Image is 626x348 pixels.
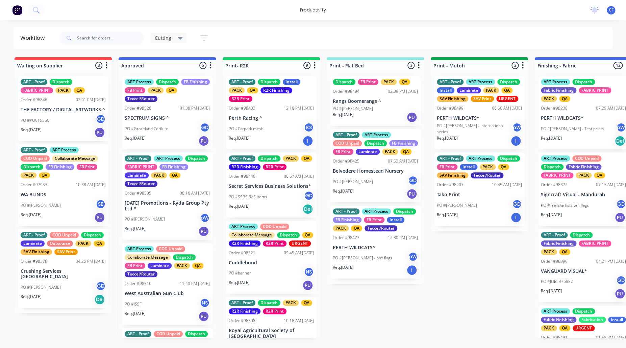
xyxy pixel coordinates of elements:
[21,212,42,218] p: Req. [DATE]
[76,258,106,264] div: 04:25 PM [DATE]
[362,208,391,214] div: ART Process
[229,203,250,209] p: Req. [DATE]
[541,96,557,102] div: PACK
[393,208,416,214] div: Dispatch
[333,264,354,270] p: Req. [DATE]
[333,245,418,251] p: PERTH WILDCATS^
[333,98,418,104] p: Rangs Boomerangs ^
[226,153,317,217] div: ART - ProofDispatchPACKQAR2R FinishingR2R PrintOrder #9844006:57 AM [DATE]Secret Services Busines...
[333,149,353,155] div: FB Print
[21,147,47,153] div: ART - Proof
[541,126,604,132] p: PO #[PERSON_NAME] - Test prints
[148,87,164,93] div: PACK
[125,246,154,252] div: ART Process
[330,206,421,279] div: ART - ProofART ProcessDispatchFB FinishingFB PrintInstallPACKQATexcel/RouterOrder #9847312:30 PM ...
[616,199,626,209] div: GD
[501,87,512,93] div: QA
[333,208,359,214] div: ART - Proof
[18,76,108,141] div: ART - ProofDispatchFABRIC PRINTPACKQAOrder #9684602:01 PM [DATE]THE FACTORY / DIGITAL ARTWORKS ^P...
[406,188,417,199] div: PU
[81,232,104,238] div: Dispatch
[21,117,49,123] p: PO #PO015360
[333,225,349,231] div: PACK
[406,265,417,275] div: I
[229,224,258,230] div: ART Process
[47,240,73,246] div: Outsource
[284,105,314,111] div: 12:16 PM [DATE]
[180,105,210,111] div: 01:38 PM [DATE]
[492,105,522,111] div: 06:50 AM [DATE]
[21,240,45,246] div: Laminate
[263,240,286,246] div: R2R Print
[616,122,626,133] div: pW
[180,281,210,287] div: 11:40 PM [DATE]
[229,250,255,256] div: Order #98521
[125,172,149,178] div: Laminate
[389,140,418,146] div: FB Finishing
[200,122,210,133] div: GD
[541,202,589,208] p: PO #Trails/artists 5m flags
[365,225,397,231] div: Texcel/Router
[559,249,570,255] div: QA
[408,175,418,185] div: GD
[381,79,397,85] div: PACK
[96,199,106,209] div: SB
[260,87,292,93] div: R2R Finishing
[579,317,606,323] div: Fabrication
[125,181,157,187] div: Texcel/Router
[579,240,611,246] div: FABRIC PRINT
[200,213,210,223] div: pW
[437,96,468,102] div: SAV Finishing
[301,300,312,306] div: QA
[76,97,106,103] div: 02:01 PM [DATE]
[615,212,625,223] div: PU
[21,97,47,103] div: Order #96846
[579,87,611,93] div: FABRIC PRINT
[258,79,280,85] div: Dispatch
[437,79,464,85] div: ART - Proof
[471,96,494,102] div: SAV Print
[284,173,314,179] div: 06:57 AM [DATE]
[333,132,359,138] div: ART - Proof
[21,284,61,290] p: PO #[PERSON_NAME]
[148,263,172,269] div: Laminate
[125,79,154,85] div: ART Process
[54,249,78,255] div: SAV Print
[263,164,286,170] div: R2R Print
[20,34,48,42] div: Workflow
[263,308,286,314] div: R2R Print
[125,281,151,287] div: Order #98516
[541,240,576,246] div: Fabric Finishing
[437,212,458,218] p: Req. [DATE]
[596,335,626,341] div: 01:58 PM [DATE]
[55,87,71,93] div: PACK
[229,232,275,238] div: Collaborate Message
[596,258,626,264] div: 04:21 PM [DATE]
[21,268,106,280] p: Crushing Services [GEOGRAPHIC_DATA]
[387,217,404,223] div: Install
[408,252,418,262] div: pW
[94,212,105,223] div: PU
[125,155,151,162] div: ART - Proof
[541,258,568,264] div: Order #98390
[541,232,568,238] div: ART - Proof
[351,225,362,231] div: QA
[180,190,210,196] div: 08:16 AM [DATE]
[229,308,260,314] div: R2R Finishing
[330,76,421,126] div: DispatchFB PrintPACKQAOrder #9849402:39 PM [DATE]Rangs Boomerangs ^PO #[PERSON_NAME]Req.[DATE]PU
[437,135,458,141] p: Req. [DATE]
[166,87,177,93] div: QA
[437,115,522,121] p: PERTH WILDCATS^
[200,298,210,308] div: NS
[229,96,252,102] div: R2R Print
[406,112,417,123] div: PU
[258,300,280,306] div: Dispatch
[541,317,576,323] div: Fabric Finishing
[437,105,464,111] div: Order #98499
[466,79,495,85] div: ART Process
[388,235,418,241] div: 12:30 PM [DATE]
[125,271,157,277] div: Texcel/Router
[181,79,210,85] div: FB Finishing
[512,199,522,209] div: GD
[21,79,47,85] div: ART - Proof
